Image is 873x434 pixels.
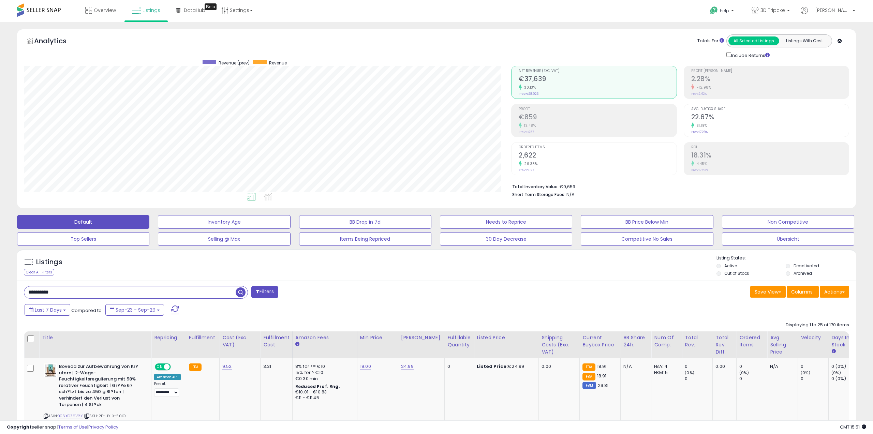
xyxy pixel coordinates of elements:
[770,363,793,370] div: N/A
[295,363,352,370] div: 8% for <= €10
[519,113,676,122] h2: €859
[685,334,710,348] div: Total Rev.
[84,413,125,419] span: | SKU: 2F-UYLX-50IO
[691,75,849,84] h2: 2.28%
[519,151,676,161] h2: 2,622
[691,107,849,111] span: Avg. Buybox Share
[295,389,352,395] div: €10.01 - €10.83
[582,334,618,348] div: Current Buybox Price
[697,38,724,44] div: Totals For
[105,304,164,316] button: Sep-23 - Sep-29
[820,286,849,298] button: Actions
[189,363,202,371] small: FBA
[44,363,57,377] img: 41UopWukS1L._SL40_.jpg
[116,306,156,313] span: Sep-23 - Sep-29
[597,363,607,370] span: 18.91
[831,376,859,382] div: 0 (0%)
[269,60,287,66] span: Revenue
[154,381,181,397] div: Preset:
[184,7,205,14] span: DataHub
[685,370,694,375] small: (0%)
[724,263,737,269] label: Active
[691,113,849,122] h2: 22.67%
[519,107,676,111] span: Profit
[25,304,70,316] button: Last 7 Days
[154,334,183,341] div: Repricing
[691,69,849,73] span: Profit [PERSON_NAME]
[691,151,849,161] h2: 18.31%
[35,306,62,313] span: Last 7 Days
[691,130,708,134] small: Prev: 17.28%
[88,424,118,430] a: Privacy Policy
[522,85,536,90] small: 30.13%
[42,334,148,341] div: Title
[222,334,257,348] div: Cost (Exc. VAT)
[71,307,103,314] span: Compared to:
[512,192,565,197] b: Short Term Storage Fees:
[522,123,536,128] small: 13.48%
[94,7,116,14] span: Overview
[722,232,854,246] button: Übersicht
[566,191,575,198] span: N/A
[170,364,181,370] span: OFF
[801,334,826,341] div: Velocity
[440,232,572,246] button: 30 Day Decrease
[685,363,712,370] div: 0
[205,3,217,10] div: Tooltip anchor
[810,7,850,14] span: Hi [PERSON_NAME]
[801,376,828,382] div: 0
[770,334,795,356] div: Avg Selling Price
[787,286,819,298] button: Columns
[519,75,676,84] h2: €37,639
[477,363,508,370] b: Listed Price:
[251,286,278,298] button: Filters
[219,60,250,66] span: Revenue (prev)
[831,363,859,370] div: 0 (0%)
[440,215,572,229] button: Needs to Reprice
[542,334,577,356] div: Shipping Costs (Exc. VAT)
[582,382,596,389] small: FBM
[263,363,287,370] div: 3.31
[477,334,536,341] div: Listed Price
[263,334,290,348] div: Fulfillment Cost
[34,36,80,47] h5: Analytics
[750,286,786,298] button: Save View
[691,92,707,96] small: Prev: 2.62%
[295,341,299,347] small: Amazon Fees.
[522,161,537,166] small: 29.35%
[831,334,856,348] div: Days In Stock
[519,92,539,96] small: Prev: €28,923
[519,69,676,73] span: Net Revenue (Exc. VAT)
[447,363,469,370] div: 0
[295,395,352,401] div: €11 - €11.45
[831,348,835,355] small: Days In Stock.
[360,363,371,370] a: 19.00
[24,269,54,275] div: Clear All Filters
[299,215,431,229] button: BB Drop in 7d
[295,334,354,341] div: Amazon Fees
[17,215,149,229] button: Default
[739,334,764,348] div: Ordered Items
[694,123,707,128] small: 31.19%
[295,376,352,382] div: €0.30 min
[694,161,707,166] small: 4.45%
[542,363,574,370] div: 0.00
[794,263,819,269] label: Deactivated
[512,184,559,190] b: Total Inventory Value:
[840,424,866,430] span: 2025-10-7 15:51 GMT
[685,376,712,382] div: 0
[694,85,711,90] small: -12.98%
[519,168,534,172] small: Prev: 2,027
[722,215,854,229] button: Non Competitive
[158,215,290,229] button: Inventory Age
[739,376,767,382] div: 0
[728,36,779,45] button: All Selected Listings
[716,255,856,261] p: Listing States:
[295,384,340,389] b: Reduced Prof. Rng.
[739,370,749,375] small: (0%)
[691,146,849,149] span: ROI
[791,288,813,295] span: Columns
[154,374,181,380] div: Amazon AI *
[710,6,718,15] i: Get Help
[779,36,830,45] button: Listings With Cost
